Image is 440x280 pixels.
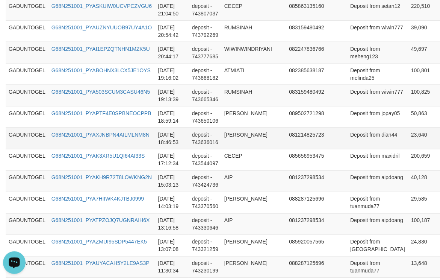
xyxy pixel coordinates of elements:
td: [DATE] 20:44:17 [155,42,189,63]
td: deposit - 743636016 [189,128,221,149]
td: [DATE] 13:16:58 [155,213,189,235]
td: RUMSINAH [221,20,286,42]
td: Deposit from meheng123 [347,42,408,63]
td: deposit - 743665346 [189,85,221,106]
a: G68N251001_PYA503SCUM3CASU46N5 [51,89,150,95]
td: Deposit from [GEOGRAPHIC_DATA] [347,235,408,256]
td: Deposit from tuanmuda77 [347,192,408,213]
td: [DATE] 19:16:02 [155,63,189,85]
td: GADUNTOGEL [6,106,48,128]
button: Open LiveChat chat widget [3,3,26,26]
td: WIWINWINDRIYANI [221,42,286,63]
td: 100,187 [408,213,437,235]
td: 50,863 [408,106,437,128]
td: ATMIATI [221,63,286,85]
td: deposit - 743370560 [189,192,221,213]
td: 100,801 [408,63,437,85]
td: Deposit from aipdoang [347,170,408,192]
td: [DATE] 17:12:34 [155,149,189,170]
td: Deposit from dian44 [347,128,408,149]
td: GADUNTOGEL [6,192,48,213]
td: deposit - 743650106 [189,106,221,128]
td: 085920057565 [286,235,327,256]
td: 200,659 [408,149,437,170]
td: GADUNTOGEL [6,149,48,170]
td: GADUNTOGEL [6,235,48,256]
td: Deposit from wiwin777 [347,20,408,42]
td: AIP [221,170,286,192]
td: Deposit from tuanmuda77 [347,256,408,278]
td: 24,830 [408,235,437,256]
td: 49,697 [408,42,437,63]
td: 081237298534 [286,170,327,192]
td: Deposit from jopay05 [347,106,408,128]
td: 088287125696 [286,256,327,278]
td: deposit - 743777685 [189,42,221,63]
td: AIP [221,213,286,235]
td: GADUNTOGEL [6,20,48,42]
td: [PERSON_NAME] [221,106,286,128]
a: G68N251001_PYATPZOJQ7UGNRAIH6X [51,218,150,224]
td: deposit - 743330646 [189,213,221,235]
td: 081237298534 [286,213,327,235]
td: [DATE] 20:54:42 [155,20,189,42]
td: [PERSON_NAME] [221,128,286,149]
a: G68N251001_PYAI1EPZQTNHN1MZK5U [51,46,150,52]
td: 085656953475 [286,149,327,170]
td: [PERSON_NAME] [221,192,286,213]
td: [DATE] 14:03:19 [155,192,189,213]
td: 40,128 [408,170,437,192]
td: deposit - 743424736 [189,170,221,192]
td: [DATE] 15:03:13 [155,170,189,192]
td: [PERSON_NAME] [221,235,286,256]
td: Deposit from maxidril [347,149,408,170]
a: G68N251001_PYABOHNX3LCX5JE1OYS [51,67,151,73]
td: deposit - 743792269 [189,20,221,42]
td: deposit - 743230199 [189,256,221,278]
a: G68N251001_PYAXJNBPN4AILMLNM8N [51,132,150,138]
td: 29,585 [408,192,437,213]
td: RUMSINAH [221,85,286,106]
td: 082247836766 [286,42,327,63]
td: 083159480492 [286,20,327,42]
a: G68N251001_PYAZMUI95SDP5447EK5 [51,239,147,245]
td: 083159480492 [286,85,327,106]
td: 088287125696 [286,192,327,213]
td: CECEP [221,149,286,170]
td: 39,090 [408,20,437,42]
td: [DATE] 18:59:14 [155,106,189,128]
td: Deposit from wiwin777 [347,85,408,106]
td: 089502721298 [286,106,327,128]
td: GADUNTOGEL [6,42,48,63]
td: deposit - 743668182 [189,63,221,85]
a: G68N251001_PYAKH9R72T8LOWKNG2N [51,175,152,181]
td: [DATE] 13:07:08 [155,235,189,256]
td: [PERSON_NAME] [221,256,286,278]
td: 082385638187 [286,63,327,85]
a: G68N251001_PYAK3XR5U1QI64AI33S [51,153,145,159]
td: deposit - 743544097 [189,149,221,170]
td: GADUNTOGEL [6,170,48,192]
td: GADUNTOGEL [6,63,48,85]
td: GADUNTOGEL [6,128,48,149]
td: deposit - 743321259 [189,235,221,256]
a: G68N251001_PYASKUIW0UCVPCZVGU6 [51,3,152,9]
a: G68N251001_PYAPTF4E0SPBNEOCPPB [51,110,151,116]
td: [DATE] 11:30:34 [155,256,189,278]
td: 13,648 [408,256,437,278]
td: GADUNTOGEL [6,85,48,106]
a: G68N251001_PYAUZNYUUOB97UY4A1O [51,24,152,30]
a: G68N251001_PYA7HIIWK4KJTBJ0999 [51,196,144,202]
td: 100,825 [408,85,437,106]
td: 23,640 [408,128,437,149]
td: [DATE] 19:13:39 [155,85,189,106]
a: G68N251001_PYAUYACAH5Y2LE9AS3P [51,260,150,266]
td: Deposit from aipdoang [347,213,408,235]
td: [DATE] 18:46:53 [155,128,189,149]
td: GADUNTOGEL [6,213,48,235]
td: 081214825723 [286,128,327,149]
td: Deposit from melinda25 [347,63,408,85]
